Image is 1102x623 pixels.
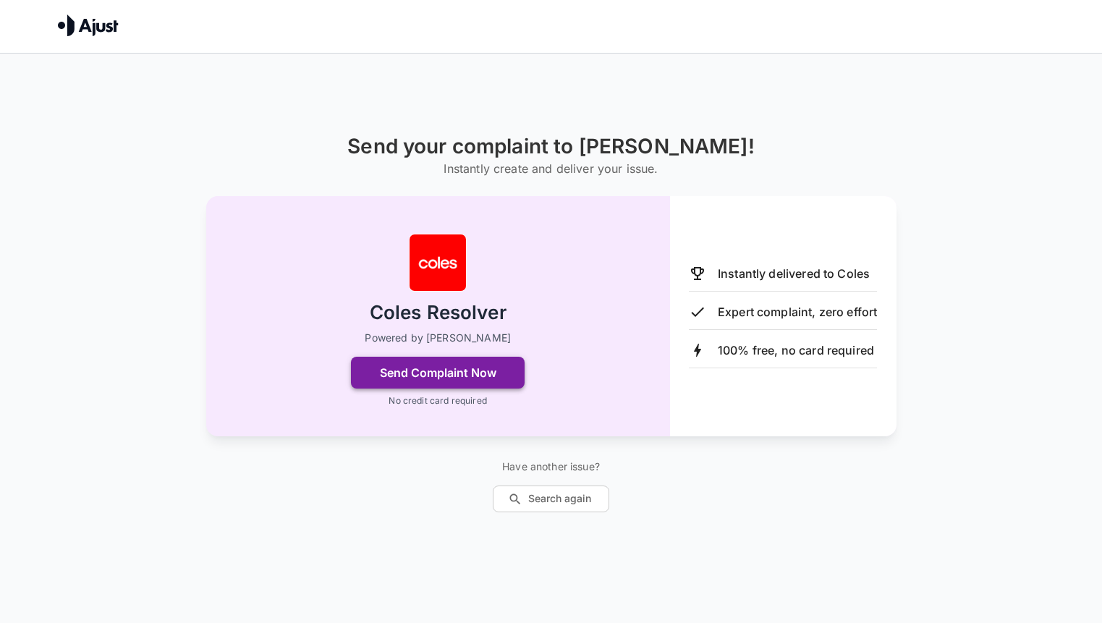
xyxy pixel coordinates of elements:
p: Instantly delivered to Coles [718,265,870,282]
p: Powered by [PERSON_NAME] [365,331,511,345]
button: Search again [493,486,609,512]
img: Coles [409,234,467,292]
button: Send Complaint Now [351,357,525,389]
p: Have another issue? [493,459,609,474]
h2: Coles Resolver [370,300,507,326]
h6: Instantly create and deliver your issue. [347,158,755,179]
h1: Send your complaint to [PERSON_NAME]! [347,135,755,158]
img: Ajust [58,14,119,36]
p: 100% free, no card required [718,342,874,359]
p: Expert complaint, zero effort [718,303,877,321]
p: No credit card required [389,394,486,407]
